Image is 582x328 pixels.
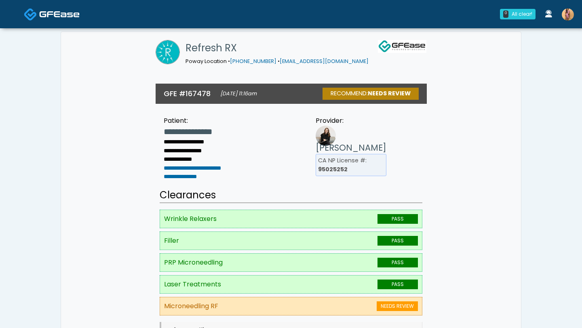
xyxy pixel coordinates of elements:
[318,165,348,173] b: 95025252
[164,116,221,126] div: Patient:
[230,58,276,65] a: [PHONE_NUMBER]
[377,236,418,246] span: PASS
[156,40,180,64] img: Refresh RX
[368,89,411,97] strong: Needs Review
[160,231,422,250] li: Filler
[377,301,418,311] span: NEEDS REVIEW
[278,58,280,65] span: •
[512,11,532,18] div: All clear!
[377,258,418,267] span: PASS
[316,142,386,154] h3: [PERSON_NAME]
[186,58,369,65] small: Poway Location
[24,8,37,21] img: Docovia
[186,40,369,56] h1: Refresh RX
[160,210,422,228] li: Wrinkle Relaxers
[316,116,386,126] div: Provider:
[378,40,426,53] img: GFEase Logo
[39,10,80,18] img: Docovia
[495,6,540,23] a: 0 All clear!
[280,58,369,65] a: [EMAIL_ADDRESS][DOMAIN_NAME]
[220,90,257,97] small: [DATE] 11:16am
[377,214,418,224] span: PASS
[160,297,422,315] li: Microneedling RF
[323,88,419,100] div: RECOMMEND:
[228,58,230,65] span: •
[164,88,211,99] h3: GFE #167478
[316,154,386,176] li: CA NP License #:
[503,11,508,18] div: 0
[562,8,574,21] img: India Younger
[160,275,422,294] li: Laser Treatments
[24,1,80,27] a: Docovia
[316,126,336,146] img: Provider image
[160,188,422,203] h2: Clearances
[160,253,422,272] li: PRP Microneedling
[377,280,418,289] span: PASS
